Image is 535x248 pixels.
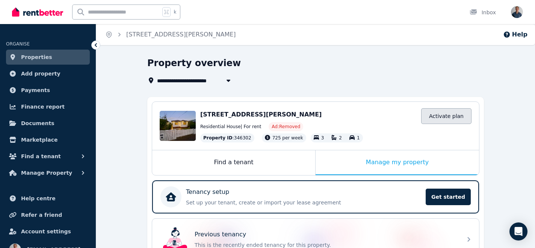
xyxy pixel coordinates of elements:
[21,168,72,177] span: Manage Property
[509,222,527,240] div: Open Intercom Messenger
[6,50,90,65] a: Properties
[174,9,176,15] span: k
[200,133,254,142] div: : 346302
[421,108,472,124] a: Activate plan
[200,124,261,130] span: Residential House | For rent
[321,135,324,141] span: 3
[186,188,229,197] p: Tenancy setup
[21,53,52,62] span: Properties
[6,99,90,114] a: Finance report
[357,135,360,141] span: 1
[426,189,471,205] span: Get started
[6,165,90,180] button: Manage Property
[195,230,246,239] p: Previous tenancy
[6,191,90,206] a: Help centre
[21,152,61,161] span: Find a tenant
[6,207,90,222] a: Refer a friend
[6,149,90,164] button: Find a tenant
[21,102,65,111] span: Finance report
[21,210,62,219] span: Refer a friend
[21,86,50,95] span: Payments
[6,224,90,239] a: Account settings
[21,227,71,236] span: Account settings
[6,41,30,47] span: ORGANISE
[6,116,90,131] a: Documents
[272,124,300,130] span: Ad: Removed
[186,199,421,206] p: Set up your tenant, create or import your lease agreement
[96,24,245,45] nav: Breadcrumb
[21,69,60,78] span: Add property
[6,66,90,81] a: Add property
[21,194,56,203] span: Help centre
[339,135,342,141] span: 2
[147,57,241,69] h1: Property overview
[6,132,90,147] a: Marketplace
[470,9,496,16] div: Inbox
[152,150,315,175] div: Find a tenant
[126,31,236,38] a: [STREET_ADDRESS][PERSON_NAME]
[21,119,54,128] span: Documents
[511,6,523,18] img: andrewjscunningham@gmail.com
[272,135,303,141] span: 725 per week
[12,6,63,18] img: RentBetter
[316,150,479,175] div: Manage my property
[203,135,233,141] span: Property ID
[6,83,90,98] a: Payments
[21,135,57,144] span: Marketplace
[503,30,527,39] button: Help
[152,180,479,213] a: Tenancy setupSet up your tenant, create or import your lease agreementGet started
[200,111,322,118] span: [STREET_ADDRESS][PERSON_NAME]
